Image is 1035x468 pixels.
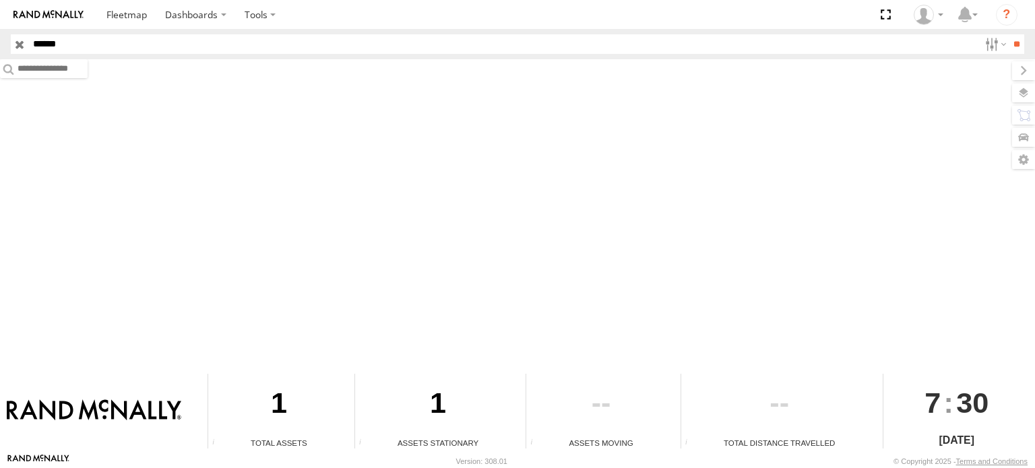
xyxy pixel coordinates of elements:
img: Rand McNally [7,399,181,422]
span: 7 [924,374,941,432]
div: [DATE] [883,432,1030,448]
i: ? [996,4,1017,26]
div: Total Distance Travelled [681,437,878,448]
div: : [883,374,1030,432]
a: Terms and Conditions [956,457,1028,465]
div: 1 [208,374,350,437]
label: Search Filter Options [980,34,1009,54]
a: Visit our Website [7,455,69,468]
label: Map Settings [1012,150,1035,169]
div: 1 [355,374,521,437]
div: Total distance travelled by all assets within specified date range and applied filters [681,438,701,448]
div: Total number of assets current stationary. [355,438,375,448]
div: Total number of Enabled Assets [208,438,228,448]
div: Version: 308.01 [456,457,507,465]
div: Assets Moving [526,437,675,448]
div: Total Assets [208,437,350,448]
div: Jose Goitia [909,5,948,25]
img: rand-logo.svg [13,10,84,20]
div: © Copyright 2025 - [893,457,1028,465]
div: Total number of assets current in transit. [526,438,546,448]
span: 30 [956,374,989,432]
div: Assets Stationary [355,437,521,448]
